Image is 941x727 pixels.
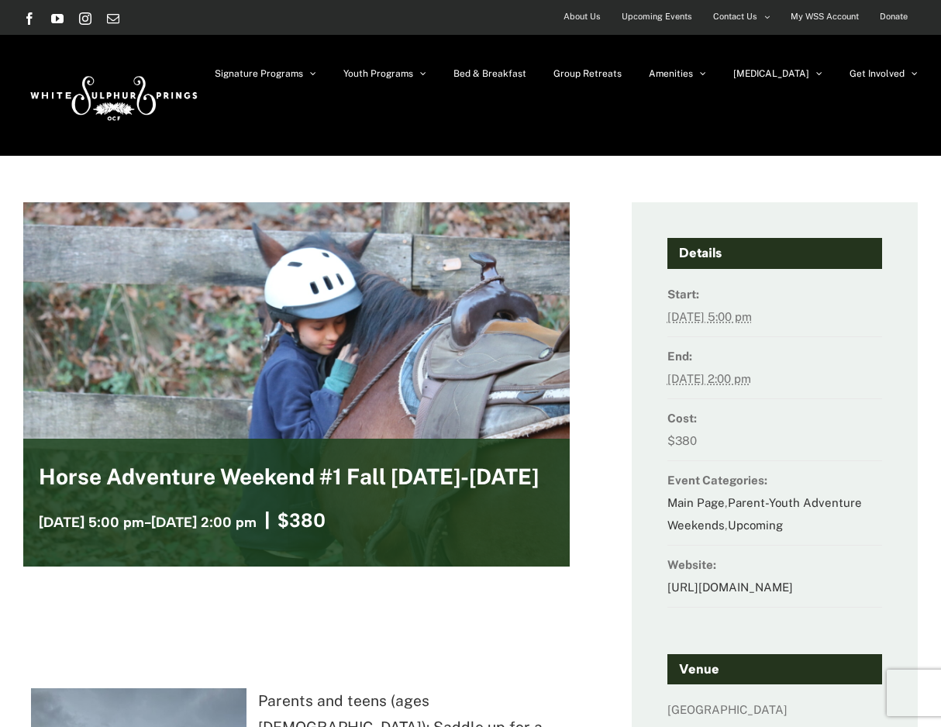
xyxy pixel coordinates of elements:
a: Amenities [649,35,706,112]
dd: $380 [667,429,882,460]
span: Amenities [649,69,693,78]
a: [URL][DOMAIN_NAME] [667,581,793,594]
span: $380 [277,510,326,531]
abbr: 2025-10-10 [667,372,751,385]
a: [MEDICAL_DATA] [733,35,822,112]
span: Group Retreats [553,69,622,78]
a: Parent-Youth Adventure Weekends [667,496,862,532]
h2: Horse Adventure Weekend #1 Fall [DATE]-[DATE] [39,465,539,496]
span: Youth Programs [343,69,413,78]
dd: , , [667,491,882,546]
a: Main Page [667,496,725,509]
span: [DATE] 2:00 pm [151,514,257,531]
dt: Cost: [667,407,882,429]
span: Contact Us [713,5,757,28]
a: Bed & Breakfast [453,35,526,112]
span: | [257,510,277,531]
a: Get Involved [850,35,918,112]
a: Facebook [23,12,36,25]
a: Instagram [79,12,91,25]
a: Youth Programs [343,35,426,112]
a: Upcoming [728,519,783,532]
a: Signature Programs [215,35,316,112]
span: My WSS Account [791,5,859,28]
span: Donate [880,5,908,28]
span: Signature Programs [215,69,303,78]
dt: End: [667,345,882,367]
dt: Website: [667,553,882,576]
a: Group Retreats [553,35,622,112]
h4: Venue [667,654,882,685]
span: Upcoming Events [622,5,692,28]
h4: Details [667,238,882,269]
img: White Sulphur Springs Logo [23,59,202,132]
span: [MEDICAL_DATA] [733,69,809,78]
span: About Us [564,5,601,28]
dt: Event Categories: [667,469,882,491]
span: [DATE] 5:00 pm [39,514,144,531]
a: Email [107,12,119,25]
h3: - [39,512,257,533]
abbr: 2025-10-08 [667,310,752,323]
span: Get Involved [850,69,905,78]
a: YouTube [51,12,64,25]
nav: Main Menu [215,35,918,112]
dt: Start: [667,283,882,305]
span: Bed & Breakfast [453,69,526,78]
